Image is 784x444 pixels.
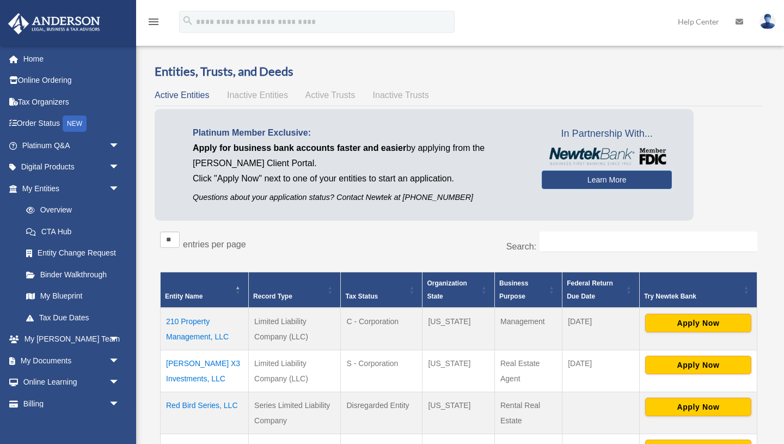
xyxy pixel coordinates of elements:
td: Limited Liability Company (LLC) [249,350,341,392]
a: Online Ordering [8,70,136,92]
th: Record Type: Activate to sort [249,272,341,308]
a: Tax Organizers [8,91,136,113]
a: My [PERSON_NAME] Teamarrow_drop_down [8,329,136,350]
span: Entity Name [165,293,203,300]
span: Record Type [253,293,292,300]
td: 210 Property Management, LLC [161,308,249,350]
th: Business Purpose: Activate to sort [494,272,562,308]
a: Order StatusNEW [8,113,136,135]
a: Home [8,48,136,70]
td: [DATE] [562,308,640,350]
span: Active Trusts [305,90,356,100]
a: My Blueprint [15,285,131,307]
span: Tax Status [345,293,378,300]
p: Click "Apply Now" next to one of your entities to start an application. [193,171,525,186]
button: Apply Now [645,314,751,332]
td: [US_STATE] [422,350,495,392]
i: menu [147,15,160,28]
td: Management [494,308,562,350]
a: Digital Productsarrow_drop_down [8,156,136,178]
span: Apply for business bank accounts faster and easier [193,143,406,153]
td: Series Limited Liability Company [249,392,341,434]
p: by applying from the [PERSON_NAME] Client Portal. [193,141,525,171]
span: Inactive Trusts [373,90,429,100]
span: arrow_drop_down [109,135,131,157]
th: Entity Name: Activate to invert sorting [161,272,249,308]
a: Learn More [542,171,672,189]
th: Organization State: Activate to sort [422,272,495,308]
p: Platinum Member Exclusive: [193,125,525,141]
button: Apply Now [645,398,751,416]
span: arrow_drop_down [109,178,131,200]
span: arrow_drop_down [109,156,131,179]
span: Active Entities [155,90,209,100]
p: Questions about your application status? Contact Newtek at [PHONE_NUMBER] [193,191,525,204]
a: menu [147,19,160,28]
th: Federal Return Due Date: Activate to sort [562,272,640,308]
td: [US_STATE] [422,308,495,350]
span: arrow_drop_down [109,393,131,415]
a: My Entitiesarrow_drop_down [8,178,131,199]
td: Limited Liability Company (LLC) [249,308,341,350]
th: Try Newtek Bank : Activate to sort [639,272,757,308]
a: Tax Due Dates [15,307,131,329]
a: Online Learningarrow_drop_down [8,372,136,393]
a: Billingarrow_drop_down [8,393,136,415]
h3: Entities, Trusts, and Deeds [155,63,763,80]
td: Rental Real Estate [494,392,562,434]
span: arrow_drop_down [109,372,131,394]
td: Real Estate Agent [494,350,562,392]
span: In Partnership With... [542,125,672,143]
th: Tax Status: Activate to sort [341,272,422,308]
a: CTA Hub [15,221,131,242]
span: arrow_drop_down [109,350,131,372]
img: NewtekBankLogoSM.png [547,148,666,165]
a: My Documentsarrow_drop_down [8,350,136,372]
img: User Pic [759,14,776,29]
label: entries per page [183,240,246,249]
td: [PERSON_NAME] X3 Investments, LLC [161,350,249,392]
i: search [182,15,194,27]
td: C - Corporation [341,308,422,350]
a: Overview [15,199,125,221]
span: arrow_drop_down [109,329,131,351]
div: NEW [63,115,87,132]
a: Platinum Q&Aarrow_drop_down [8,135,136,156]
span: Business Purpose [499,279,528,300]
img: Anderson Advisors Platinum Portal [5,13,103,34]
span: Federal Return Due Date [567,279,613,300]
label: Search: [506,242,536,251]
td: [US_STATE] [422,392,495,434]
span: Inactive Entities [227,90,288,100]
td: Red Bird Series, LLC [161,392,249,434]
td: [DATE] [562,350,640,392]
a: Binder Walkthrough [15,264,131,285]
div: Try Newtek Bank [644,290,740,303]
a: Entity Change Request [15,242,131,264]
td: Disregarded Entity [341,392,422,434]
span: Organization State [427,279,467,300]
td: S - Corporation [341,350,422,392]
button: Apply Now [645,356,751,374]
